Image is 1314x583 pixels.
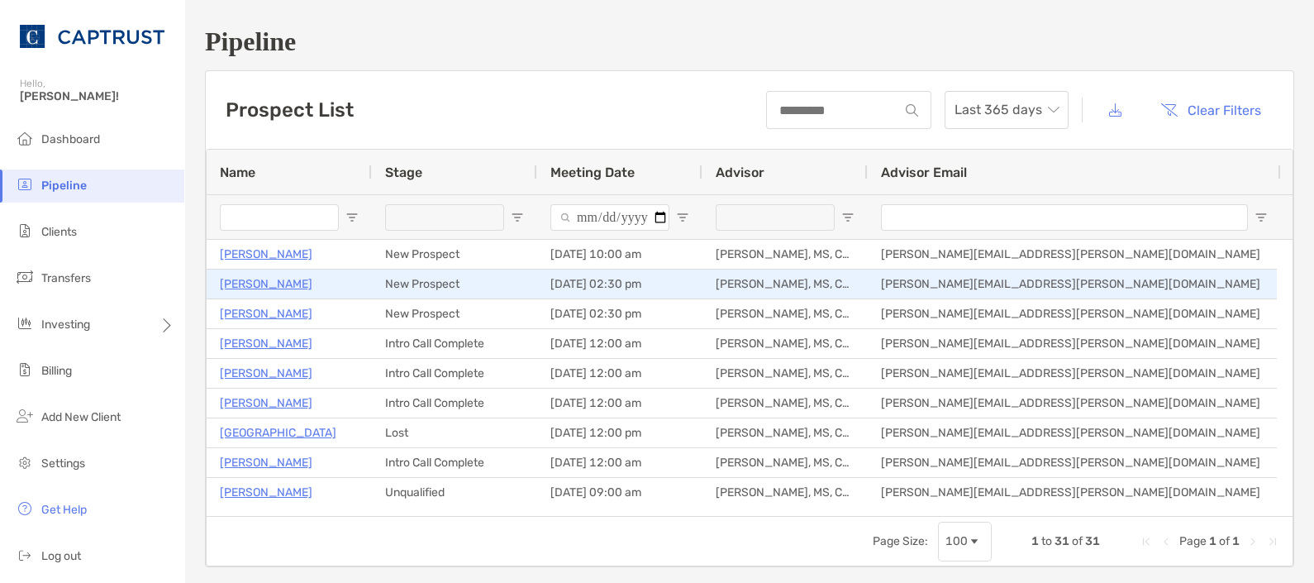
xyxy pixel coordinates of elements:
[1159,535,1173,548] div: Previous Page
[15,174,35,194] img: pipeline icon
[1219,534,1230,548] span: of
[372,389,537,418] div: Intro Call Complete
[537,359,702,388] div: [DATE] 12:00 am
[881,165,967,180] span: Advisor Email
[1031,534,1039,548] span: 1
[702,329,868,358] div: [PERSON_NAME], MS, CFP®
[537,389,702,418] div: [DATE] 12:00 am
[15,128,35,148] img: dashboard icon
[15,313,35,333] img: investing icon
[955,92,1059,128] span: Last 365 days
[873,534,928,548] div: Page Size:
[537,448,702,477] div: [DATE] 12:00 am
[537,418,702,447] div: [DATE] 12:00 pm
[1246,535,1259,548] div: Next Page
[220,244,312,265] a: [PERSON_NAME]
[702,418,868,447] div: [PERSON_NAME], MS, CFP®
[41,318,90,332] span: Investing
[1140,535,1153,548] div: First Page
[41,364,72,378] span: Billing
[41,456,85,471] span: Settings
[550,165,635,180] span: Meeting Date
[702,299,868,328] div: [PERSON_NAME], MS, CFP®
[537,478,702,507] div: [DATE] 09:00 am
[702,240,868,269] div: [PERSON_NAME], MS, CFP®
[868,389,1281,418] div: [PERSON_NAME][EMAIL_ADDRESS][PERSON_NAME][DOMAIN_NAME]
[15,221,35,241] img: clients icon
[345,211,359,224] button: Open Filter Menu
[220,303,312,324] a: [PERSON_NAME]
[372,299,537,328] div: New Prospect
[372,478,537,507] div: Unqualified
[220,363,312,384] a: [PERSON_NAME]
[15,545,35,565] img: logout icon
[41,132,100,146] span: Dashboard
[1072,534,1083,548] span: of
[1085,534,1100,548] span: 31
[906,104,918,117] img: input icon
[226,98,354,122] h3: Prospect List
[1209,534,1216,548] span: 1
[550,204,669,231] input: Meeting Date Filter Input
[41,410,121,424] span: Add New Client
[716,165,764,180] span: Advisor
[41,503,87,517] span: Get Help
[676,211,689,224] button: Open Filter Menu
[537,240,702,269] div: [DATE] 10:00 am
[841,211,855,224] button: Open Filter Menu
[868,299,1281,328] div: [PERSON_NAME][EMAIL_ADDRESS][PERSON_NAME][DOMAIN_NAME]
[205,26,1294,57] h1: Pipeline
[938,522,992,561] div: Page Size
[372,270,537,299] div: New Prospect
[868,329,1281,358] div: [PERSON_NAME][EMAIL_ADDRESS][PERSON_NAME][DOMAIN_NAME]
[702,359,868,388] div: [PERSON_NAME], MS, CFP®
[372,329,537,358] div: Intro Call Complete
[41,549,81,563] span: Log out
[220,165,255,180] span: Name
[1148,92,1274,128] button: Clear Filters
[511,211,524,224] button: Open Filter Menu
[702,270,868,299] div: [PERSON_NAME], MS, CFP®
[372,448,537,477] div: Intro Call Complete
[20,89,174,103] span: [PERSON_NAME]!
[1266,535,1279,548] div: Last Page
[1041,534,1052,548] span: to
[220,204,339,231] input: Name Filter Input
[537,270,702,299] div: [DATE] 02:30 pm
[372,240,537,269] div: New Prospect
[868,418,1281,447] div: [PERSON_NAME][EMAIL_ADDRESS][PERSON_NAME][DOMAIN_NAME]
[41,271,91,285] span: Transfers
[881,204,1248,231] input: Advisor Email Filter Input
[15,267,35,287] img: transfers icon
[20,7,164,66] img: CAPTRUST Logo
[15,406,35,426] img: add_new_client icon
[220,452,312,473] a: [PERSON_NAME]
[1254,211,1268,224] button: Open Filter Menu
[220,423,336,443] a: [GEOGRAPHIC_DATA]
[702,448,868,477] div: [PERSON_NAME], MS, CFP®
[1179,534,1207,548] span: Page
[868,478,1281,507] div: [PERSON_NAME][EMAIL_ADDRESS][PERSON_NAME][DOMAIN_NAME]
[385,165,422,180] span: Stage
[702,389,868,418] div: [PERSON_NAME], MS, CFP®
[868,240,1281,269] div: [PERSON_NAME][EMAIL_ADDRESS][PERSON_NAME][DOMAIN_NAME]
[220,393,312,413] a: [PERSON_NAME]
[868,270,1281,299] div: [PERSON_NAME][EMAIL_ADDRESS][PERSON_NAME][DOMAIN_NAME]
[702,478,868,507] div: [PERSON_NAME], MS, CFP®
[15,360,35,380] img: billing icon
[1055,534,1069,548] span: 31
[868,448,1281,477] div: [PERSON_NAME][EMAIL_ADDRESS][PERSON_NAME][DOMAIN_NAME]
[372,418,537,447] div: Lost
[220,274,312,294] a: [PERSON_NAME]
[220,482,312,503] a: [PERSON_NAME]
[220,333,312,354] a: [PERSON_NAME]
[945,534,968,548] div: 100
